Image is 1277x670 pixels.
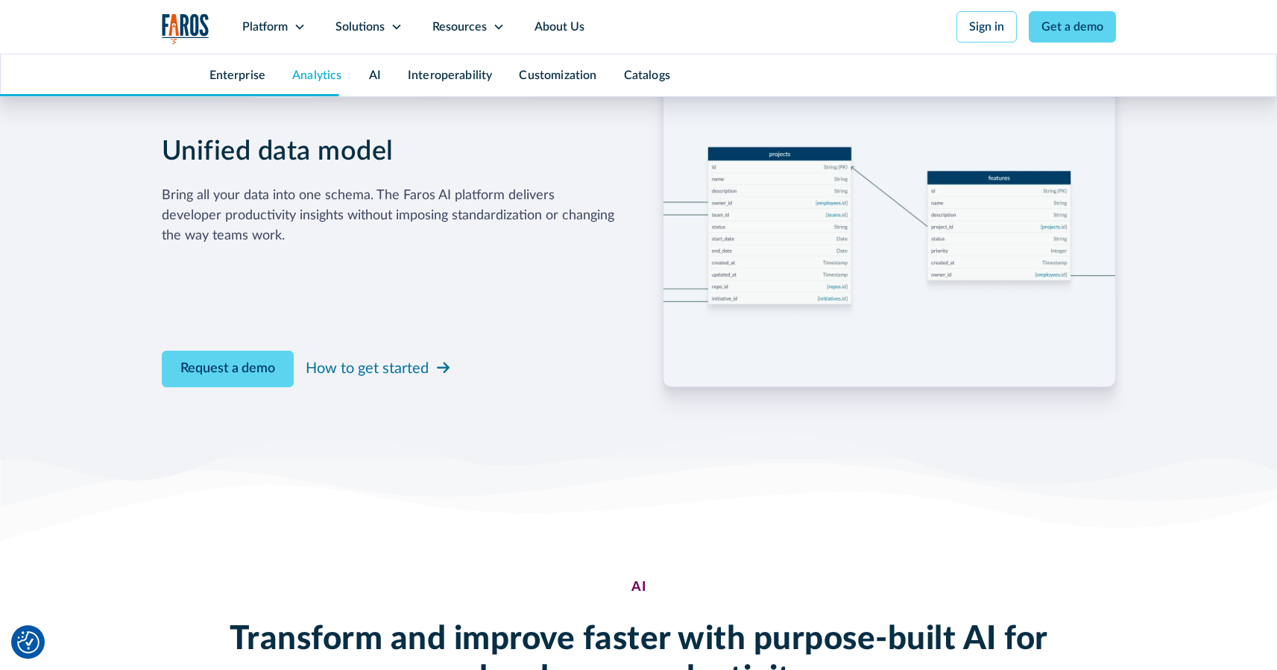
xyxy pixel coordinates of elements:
a: Catalogs [624,69,670,81]
a: Sign in [956,11,1017,43]
a: Customization [519,69,596,81]
a: Contact Modal [162,351,294,387]
a: How to get started [306,354,453,383]
div: AI [631,580,646,596]
div: Solutions [335,18,385,36]
img: Revisit consent button [17,631,40,654]
button: Cookie Settings [17,631,40,654]
div: Bring all your data into one schema. The Faros AI platform delivers developer productivity insigh... [162,186,615,246]
div: Resources [432,18,487,36]
a: home [162,13,209,44]
a: Analytics [292,69,341,81]
div: Platform [242,18,288,36]
a: Get a demo [1029,11,1116,43]
div: How to get started [306,357,429,380]
a: Enterprise [209,69,266,81]
a: Interoperability [408,69,493,81]
h3: Unified data model [162,136,615,168]
img: Logo of the analytics and reporting company Faros. [162,13,209,44]
a: AI [369,69,381,81]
